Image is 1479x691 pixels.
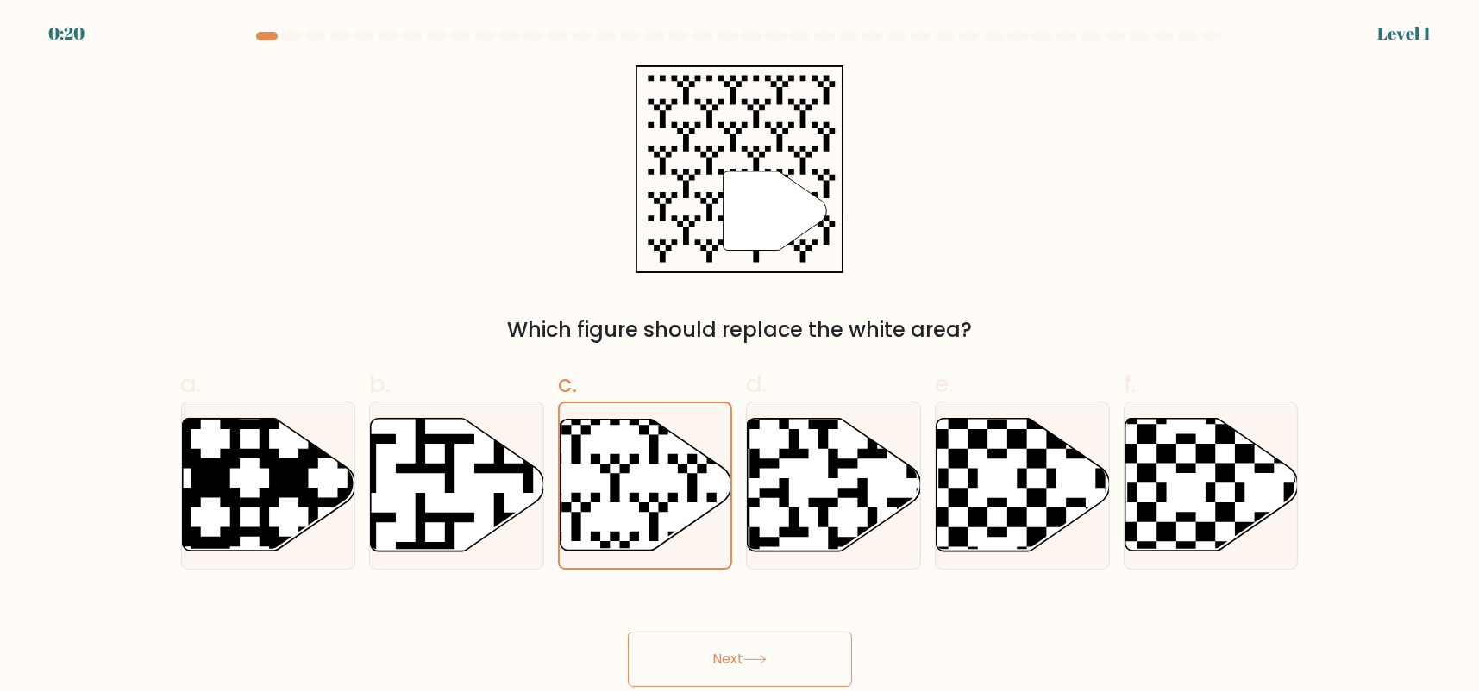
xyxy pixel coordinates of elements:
[724,171,826,251] g: "
[628,632,852,687] button: Next
[746,367,767,401] span: d.
[1124,367,1136,401] span: f.
[369,367,390,401] span: b.
[1377,21,1431,47] div: Level 1
[935,367,954,401] span: e.
[558,367,577,401] span: c.
[48,21,85,47] div: 0:20
[181,367,202,401] span: a.
[191,314,1288,345] div: Which figure should replace the white area?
